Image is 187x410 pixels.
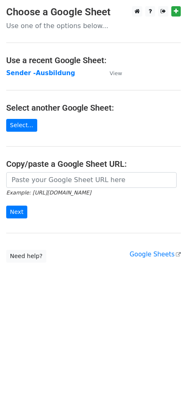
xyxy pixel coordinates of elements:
input: Paste your Google Sheet URL here [6,172,177,188]
a: View [101,69,122,77]
h4: Use a recent Google Sheet: [6,55,181,65]
a: Sender -Ausbildung [6,69,75,77]
small: Example: [URL][DOMAIN_NAME] [6,190,91,196]
a: Select... [6,119,37,132]
input: Next [6,206,27,218]
h4: Select another Google Sheet: [6,103,181,113]
small: View [110,70,122,76]
a: Google Sheets [129,251,181,258]
p: Use one of the options below... [6,21,181,30]
h4: Copy/paste a Google Sheet URL: [6,159,181,169]
a: Need help? [6,250,46,263]
h3: Choose a Google Sheet [6,6,181,18]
